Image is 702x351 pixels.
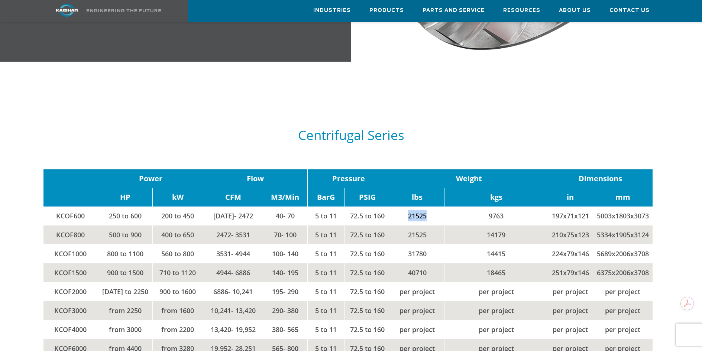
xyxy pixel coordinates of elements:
td: 400 to 650 [152,225,203,244]
a: Resources [503,0,540,20]
td: 70- 100 [263,225,307,244]
a: Industries [313,0,351,20]
td: 2472- 3531 [203,225,263,244]
td: per project [593,301,653,320]
a: Products [369,0,404,20]
td: HP [98,188,153,207]
td: per project [390,320,444,339]
a: Parts and Service [423,0,485,20]
td: KCOF1500 [43,263,98,282]
td: 72.5 to 160 [344,225,390,244]
td: 40710 [390,263,444,282]
td: per project [444,301,548,320]
td: kgs [444,188,548,207]
td: 72.5 to 160 [344,301,390,320]
td: 14179 [444,225,548,244]
span: Industries [313,6,351,15]
span: Contact Us [609,6,650,15]
td: kW [152,188,203,207]
strong: Pressure [332,173,365,183]
td: per project [548,282,593,301]
td: 200 to 450 [152,207,203,225]
td: per project [548,320,593,339]
td: 210x75x123 [548,225,593,244]
td: per project [390,301,444,320]
td: 251x79x146 [548,263,593,282]
td: from 2250 [98,301,153,320]
td: 710 to 1120 [152,263,203,282]
td: 5 to 11 [307,244,344,263]
td: 72.5 to 160 [344,244,390,263]
img: Engineering the future [87,9,161,12]
td: per project [593,320,653,339]
td: 5 to 11 [307,320,344,339]
strong: Weight [456,173,482,183]
td: in [548,188,593,207]
td: BarG [307,188,344,207]
td: 5 to 11 [307,225,344,244]
td: 5003x1803x3073 [593,207,653,225]
td: 250 to 600 [98,207,153,225]
td: 800 to 1100 [98,244,153,263]
td: from 1600 [152,301,203,320]
td: per project [390,282,444,301]
td: 21525 [390,225,444,244]
td: per project [548,301,593,320]
td: KCOF1000 [43,244,98,263]
strong: Dimensions [579,173,622,183]
td: 224x79x146 [548,244,593,263]
td: mm [593,188,653,207]
td: 100- 140 [263,244,307,263]
td: KCOF600 [43,207,98,225]
td: 560 to 800 [152,244,203,263]
td: 4944- 6886 [203,263,263,282]
td: from 2200 [152,320,203,339]
td: from 3000 [98,320,153,339]
td: CFM [203,188,263,207]
strong: Power [139,173,162,183]
td: KCOF800 [43,225,98,244]
td: 500 to 900 [98,225,153,244]
td: 13,420- 19,952 [203,320,263,339]
img: kaishan logo [39,4,95,17]
span: Resources [503,6,540,15]
td: 72.5 to 160 [344,263,390,282]
td: 380- 565 [263,320,307,339]
td: 72.5 to 160 [344,282,390,301]
td: KCOF3000 [43,301,98,320]
td: per project [593,282,653,301]
td: per project [444,320,548,339]
td: M3/Min [263,188,307,207]
td: 6886- 10,241 [203,282,263,301]
td: 195- 290 [263,282,307,301]
td: 40- 70 [263,207,307,225]
td: [DATE] to 2250 [98,282,153,301]
a: Contact Us [609,0,650,20]
td: [DATE]- 2472 [203,207,263,225]
td: lbs [390,188,444,207]
td: 290- 380 [263,301,307,320]
td: 5 to 11 [307,207,344,225]
td: 14415 [444,244,548,263]
td: 10,241- 13,420 [203,301,263,320]
td: 5334x1905x3124 [593,225,653,244]
td: 9763 [444,207,548,225]
span: Products [369,6,404,15]
td: 140- 195 [263,263,307,282]
td: 197x71x121 [548,207,593,225]
td: 900 to 1600 [152,282,203,301]
td: 72.5 to 160 [344,207,390,225]
td: 3531- 4944 [203,244,263,263]
td: 5 to 11 [307,301,344,320]
td: 31780 [390,244,444,263]
td: 72.5 to 160 [344,320,390,339]
strong: Flow [247,173,264,183]
td: 5689x2006x3708 [593,244,653,263]
td: KCOF2000 [43,282,98,301]
span: About Us [559,6,591,15]
td: 900 to 1500 [98,263,153,282]
span: Parts and Service [423,6,485,15]
td: 5 to 11 [307,282,344,301]
td: per project [444,282,548,301]
h5: Centrifugal Series [43,127,659,143]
